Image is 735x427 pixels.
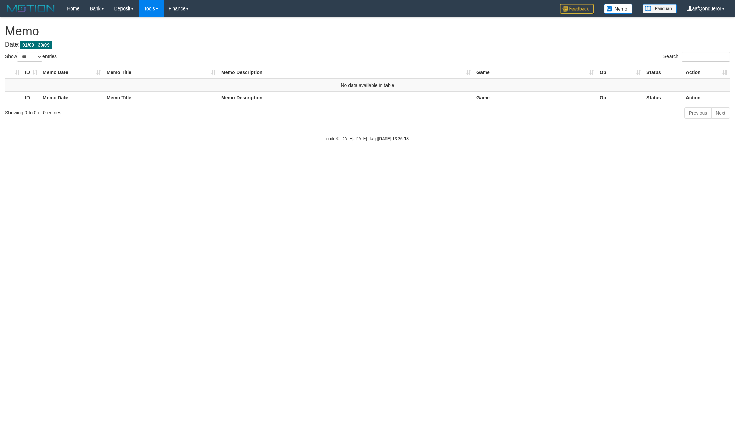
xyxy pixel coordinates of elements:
[22,66,40,79] th: ID: activate to sort column ascending
[644,66,683,79] th: Status
[643,4,677,13] img: panduan.png
[219,66,474,79] th: Memo Description: activate to sort column ascending
[5,79,730,92] td: No data available in table
[597,66,644,79] th: Op: activate to sort column ascending
[604,4,633,14] img: Button%20Memo.svg
[5,107,301,116] div: Showing 0 to 0 of 0 entries
[560,4,594,14] img: Feedback.jpg
[597,91,644,105] th: Op
[5,52,57,62] label: Show entries
[663,52,730,62] label: Search:
[5,66,22,79] th: : activate to sort column ascending
[378,136,409,141] strong: [DATE] 13:26:18
[104,66,219,79] th: Memo Title: activate to sort column ascending
[40,91,104,105] th: Memo Date
[219,91,474,105] th: Memo Description
[711,107,730,119] a: Next
[20,41,52,49] span: 01/09 - 30/09
[5,41,730,48] h4: Date:
[684,107,712,119] a: Previous
[326,136,409,141] small: code © [DATE]-[DATE] dwg |
[17,52,42,62] select: Showentries
[104,91,219,105] th: Memo Title
[682,52,730,62] input: Search:
[40,66,104,79] th: Memo Date: activate to sort column ascending
[5,3,57,14] img: MOTION_logo.png
[5,24,730,38] h1: Memo
[683,66,730,79] th: Action: activate to sort column ascending
[474,66,597,79] th: Game: activate to sort column ascending
[683,91,730,105] th: Action
[644,91,683,105] th: Status
[474,91,597,105] th: Game
[22,91,40,105] th: ID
